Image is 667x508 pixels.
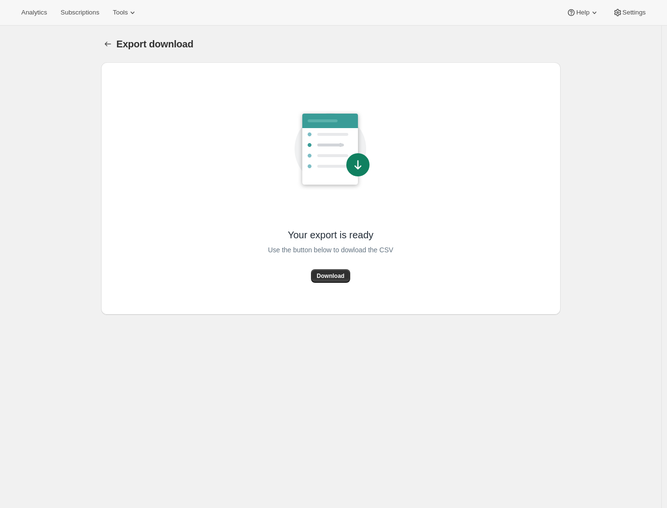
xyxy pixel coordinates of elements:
[107,6,143,19] button: Tools
[117,39,193,49] span: Export download
[55,6,105,19] button: Subscriptions
[607,6,652,19] button: Settings
[576,9,589,16] span: Help
[268,244,393,256] span: Use the button below to dowload the CSV
[113,9,128,16] span: Tools
[101,37,115,51] button: Export download
[288,229,373,241] span: Your export is ready
[60,9,99,16] span: Subscriptions
[311,269,350,283] button: Download
[561,6,605,19] button: Help
[317,272,344,280] span: Download
[15,6,53,19] button: Analytics
[21,9,47,16] span: Analytics
[623,9,646,16] span: Settings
